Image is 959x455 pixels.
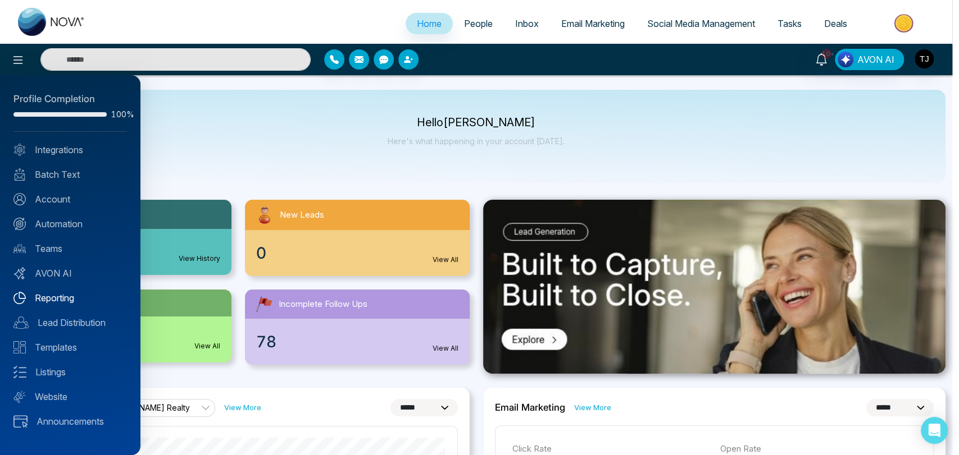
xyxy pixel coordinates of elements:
a: Announcements [13,415,127,428]
a: AVON AI [13,266,127,280]
a: Listings [13,365,127,379]
a: Templates [13,341,127,354]
a: Batch Text [13,168,127,181]
a: Website [13,390,127,403]
img: Integrated.svg [13,144,26,156]
img: batch_text_white.png [13,168,26,181]
img: Website.svg [13,390,26,403]
a: Automation [13,217,127,231]
img: announcements.svg [13,415,28,428]
img: Templates.svg [13,341,26,353]
a: Account [13,192,127,206]
img: team.svg [13,242,26,255]
img: Account.svg [13,193,26,205]
span: 100% [111,111,127,118]
img: Avon-AI.svg [13,267,26,279]
img: Reporting.svg [13,292,26,304]
a: Lead Distribution [13,316,127,329]
div: Open Intercom Messenger [921,417,948,444]
a: Integrations [13,143,127,157]
a: Teams [13,242,127,255]
img: Lead-dist.svg [13,316,29,329]
div: Profile Completion [13,92,127,107]
img: Automation.svg [13,218,26,230]
img: Listings.svg [13,366,26,378]
a: Reporting [13,291,127,305]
